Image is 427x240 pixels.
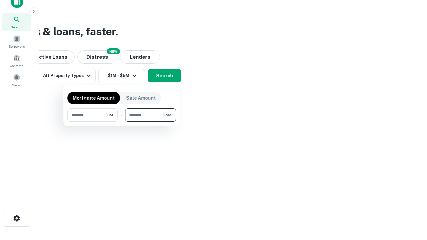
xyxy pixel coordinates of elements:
[394,187,427,219] iframe: Chat Widget
[105,112,113,118] span: $1M
[126,94,156,102] p: Sale Amount
[162,112,171,118] span: $5M
[73,94,115,102] p: Mortgage Amount
[120,108,122,122] div: -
